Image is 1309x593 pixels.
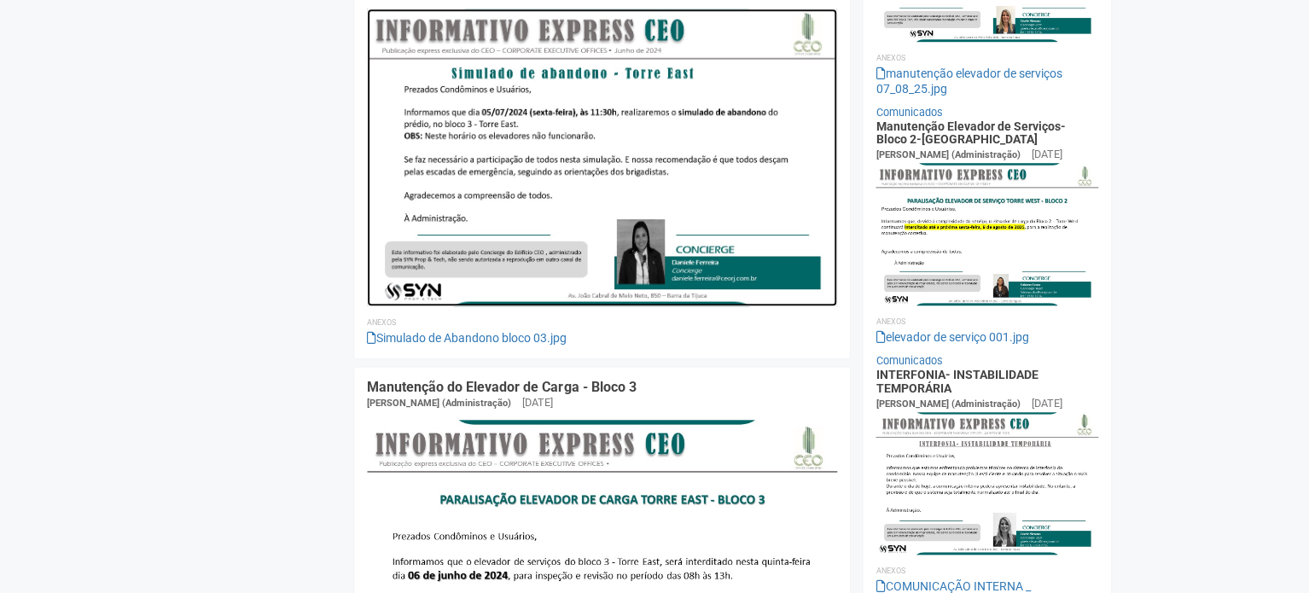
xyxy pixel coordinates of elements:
[1031,396,1062,411] div: [DATE]
[367,379,636,395] a: Manutenção do Elevador de Carga - Bloco 3
[876,398,1020,410] span: [PERSON_NAME] (Administração)
[876,149,1020,160] span: [PERSON_NAME] (Administração)
[876,50,1098,66] li: Anexos
[367,398,511,409] span: [PERSON_NAME] (Administração)
[876,67,1062,96] a: manutenção elevador de serviços 07_08_25.jpg
[876,119,1065,146] a: Manutenção Elevador de Serviços- Bloco 2-[GEOGRAPHIC_DATA]
[876,330,1028,344] a: elevador de serviço 001.jpg
[876,368,1038,394] a: INTERFONIA- INSTABILIDADE TEMPORÁRIA
[876,314,1098,329] li: Anexos
[876,163,1098,305] img: elevador%20de%20servi%C3%A7o%20001.jpg
[876,412,1098,555] img: COMUNICA%C3%87%C3%83O%20INTERNA%20_%20INSTABILIDADE%20TEMPOR%C3%81RIA.jpg
[367,9,837,305] img: Simulado%20de%20Abandono%20bloco%2003.jpg
[367,315,837,330] li: Anexos
[1031,147,1062,162] div: [DATE]
[367,331,567,345] a: Simulado de Abandono bloco 03.jpg
[876,563,1098,578] li: Anexos
[876,106,942,119] a: Comunicados
[522,395,553,410] div: [DATE]
[876,354,942,367] a: Comunicados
